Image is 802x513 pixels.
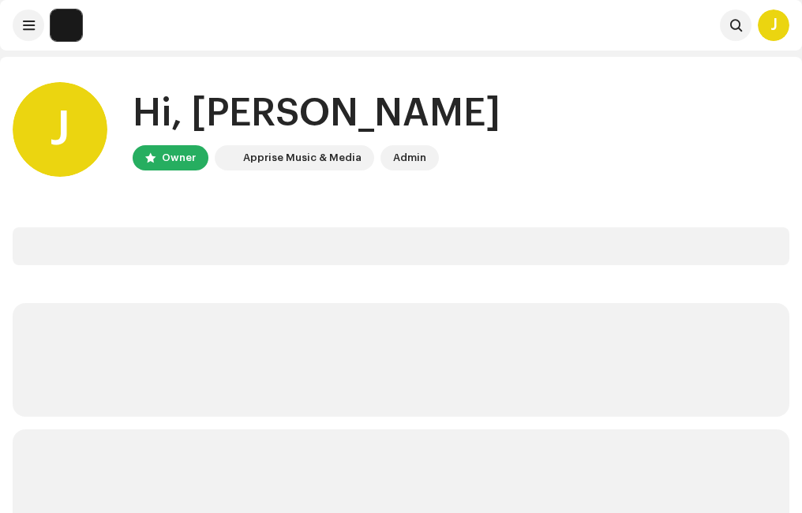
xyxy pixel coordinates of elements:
img: 1c16f3de-5afb-4452-805d-3f3454e20b1b [218,148,237,167]
div: Owner [162,148,196,167]
div: Apprise Music & Media [243,148,362,167]
div: Admin [393,148,426,167]
div: J [758,9,789,41]
div: Hi, [PERSON_NAME] [133,88,500,139]
img: 1c16f3de-5afb-4452-805d-3f3454e20b1b [51,9,82,41]
div: J [13,82,107,177]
